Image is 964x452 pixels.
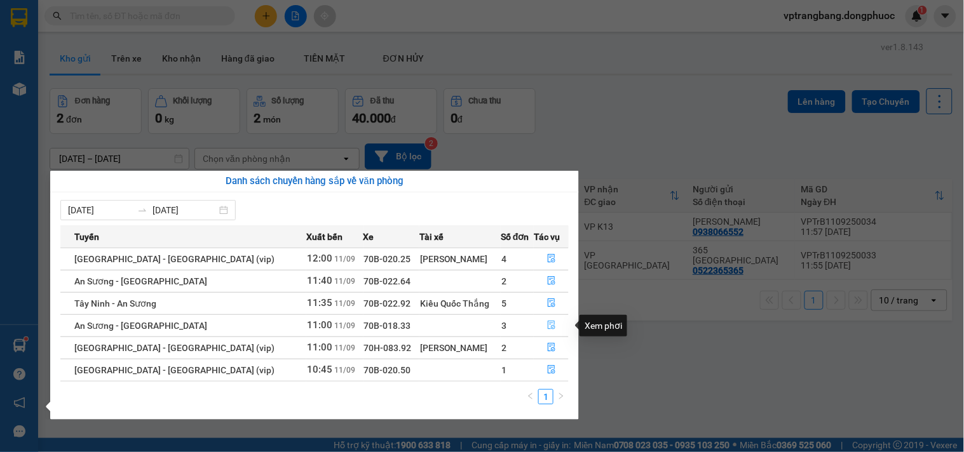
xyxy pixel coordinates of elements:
span: [GEOGRAPHIC_DATA] - [GEOGRAPHIC_DATA] (vip) [74,343,275,353]
span: 4 [501,254,506,264]
span: 70H-083.92 [364,343,412,353]
span: file-done [547,276,556,286]
span: left [527,392,534,400]
span: Xuất bến [306,230,343,244]
span: 70B-018.33 [364,321,411,331]
div: Kiều Quốc Thắng [420,296,500,310]
input: Từ ngày [68,203,132,217]
li: Previous Page [523,389,538,404]
span: 70B-022.64 [364,276,411,286]
button: left [523,389,538,404]
span: 11/09 [334,299,355,308]
span: to [137,205,147,215]
span: 3 [501,321,506,331]
span: 11/09 [334,343,355,352]
span: 11/09 [334,255,355,263]
span: Tuyến [74,230,99,244]
span: 1 [501,365,506,375]
span: [GEOGRAPHIC_DATA] - [GEOGRAPHIC_DATA] (vip) [74,365,275,375]
div: Xem phơi [580,315,627,336]
span: 12:00 [307,253,332,264]
button: right [553,389,569,404]
span: 10:45 [307,364,332,375]
span: 11/09 [334,277,355,286]
span: 11:00 [307,319,332,331]
button: file-done [534,316,568,336]
button: file-done [534,338,568,358]
span: file-done [547,365,556,375]
div: [PERSON_NAME] [420,252,500,266]
span: 11:40 [307,275,332,286]
span: 5 [501,298,506,309]
span: 11/09 [334,321,355,330]
span: 11:35 [307,297,332,309]
span: 11:00 [307,342,332,353]
button: file-done [534,360,568,380]
button: file-done [534,249,568,269]
span: file-done [547,298,556,309]
span: An Sương - [GEOGRAPHIC_DATA] [74,276,207,286]
span: file-done [547,321,556,331]
span: Tài xế [419,230,444,244]
button: file-done [534,271,568,291]
span: Xe [363,230,374,244]
a: 1 [539,390,553,404]
div: [PERSON_NAME] [420,341,500,355]
span: [GEOGRAPHIC_DATA] - [GEOGRAPHIC_DATA] (vip) [74,254,275,264]
span: 70B-020.25 [364,254,411,264]
span: 70B-022.92 [364,298,411,309]
span: Tây Ninh - An Sương [74,298,156,309]
div: Danh sách chuyến hàng sắp về văn phòng [60,174,569,189]
span: 11/09 [334,366,355,375]
li: 1 [538,389,553,404]
span: An Sương - [GEOGRAPHIC_DATA] [74,321,207,331]
span: swap-right [137,205,147,215]
button: file-done [534,293,568,314]
span: 2 [501,276,506,286]
span: 70B-020.50 [364,365,411,375]
span: 2 [501,343,506,353]
span: right [557,392,565,400]
span: Tác vụ [534,230,560,244]
input: Đến ngày [153,203,217,217]
li: Next Page [553,389,569,404]
span: file-done [547,343,556,353]
span: file-done [547,254,556,264]
span: Số đơn [501,230,529,244]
